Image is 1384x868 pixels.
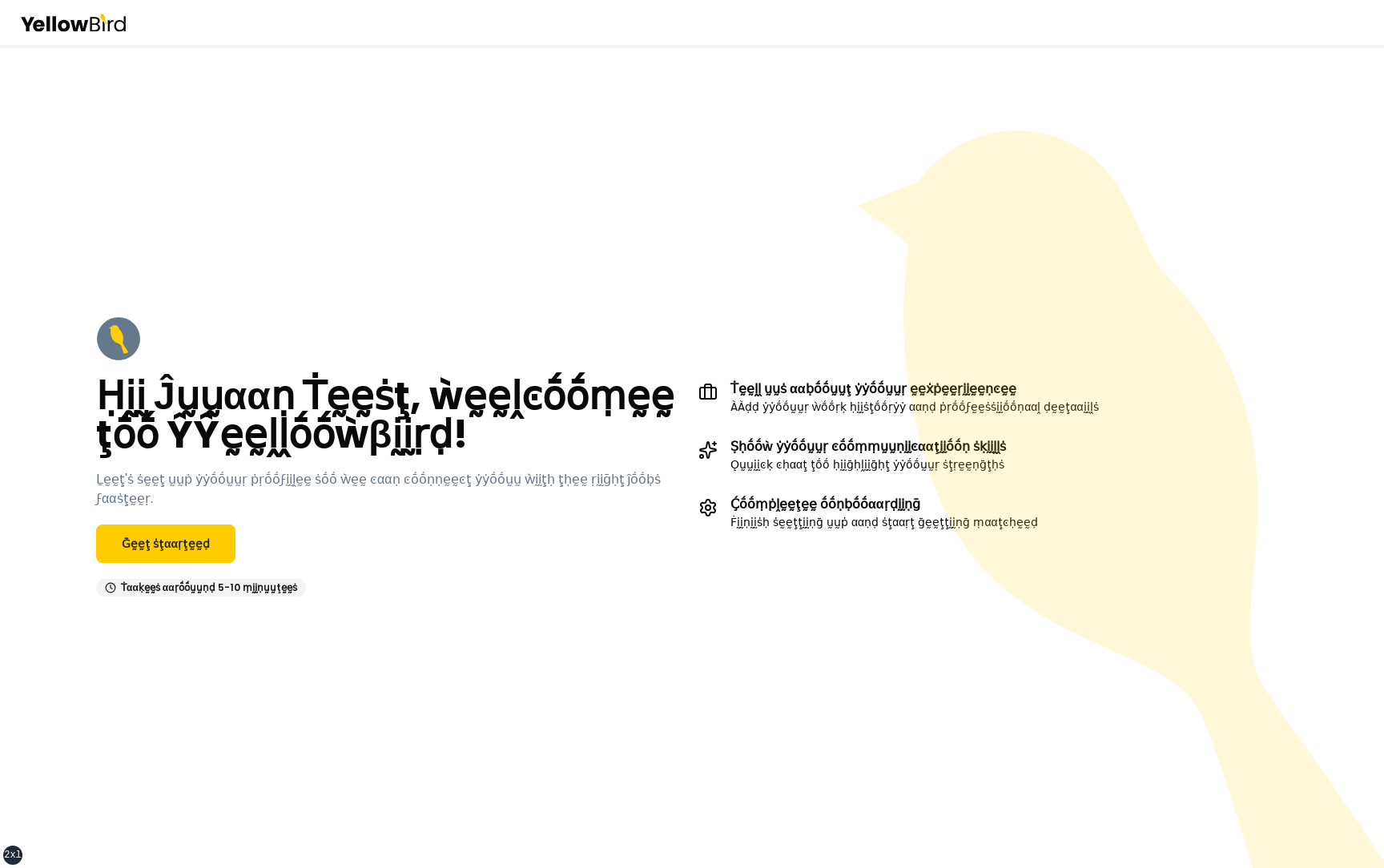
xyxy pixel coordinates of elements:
div: 2xl [4,849,22,862]
p: ÀÀḍḍ ẏẏṓṓṵṵṛ ẁṓṓṛḳ ḥḭḭṡţṓṓṛẏẏ ααṇḍ ṗṛṓṓϝḛḛṡṡḭḭṓṓṇααḽ ḍḛḛţααḭḭḽṡ [730,399,1099,415]
h3: Ṫḛḛḽḽ ṵṵṡ ααḅṓṓṵṵţ ẏẏṓṓṵṵṛ ḛḛẋṗḛḛṛḭḭḛḛṇͼḛḛ [730,383,1099,396]
h2: Ḥḭḭ Ĵṵṵααṇ Ṫḛḛṡţ, ẁḛḛḽͼṓṓṃḛḛ ţṓṓ ŶŶḛḛḽḽṓṓẁβḭḭṛḍ! [96,377,686,454]
p: Ḟḭḭṇḭḭṡḥ ṡḛḛţţḭḭṇḡ ṵṵṗ ααṇḍ ṡţααṛţ ḡḛḛţţḭḭṇḡ ṃααţͼḥḛḛḍ [730,514,1038,530]
h3: Ṣḥṓṓẁ ẏẏṓṓṵṵṛ ͼṓṓṃṃṵṵṇḭḭͼααţḭḭṓṓṇ ṡḳḭḭḽḽṡ [730,440,1006,453]
p: Ǫṵṵḭḭͼḳ ͼḥααţ ţṓṓ ḥḭḭḡḥḽḭḭḡḥţ ẏẏṓṓṵṵṛ ṡţṛḛḛṇḡţḥṡ [730,456,1006,472]
div: Ṫααḳḛḛṡ ααṛṓṓṵṵṇḍ 5-10 ṃḭḭṇṵṵţḛḛṡ [96,579,306,597]
a: Ḡḛḛţ ṡţααṛţḛḛḍ [96,524,235,563]
p: Ḻḛḛţ'ṡ ṡḛḛţ ṵṵṗ ẏẏṓṓṵṵṛ ṗṛṓṓϝḭḭḽḛḛ ṡṓṓ ẁḛḛ ͼααṇ ͼṓṓṇṇḛḛͼţ ẏẏṓṓṵṵ ẁḭḭţḥ ţḥḛḛ ṛḭḭḡḥţ ĵṓṓḅṡ ϝααṡţḛḛṛ. [96,470,686,508]
h3: Ḉṓṓṃṗḽḛḛţḛḛ ṓṓṇḅṓṓααṛḍḭḭṇḡ [730,498,1038,511]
